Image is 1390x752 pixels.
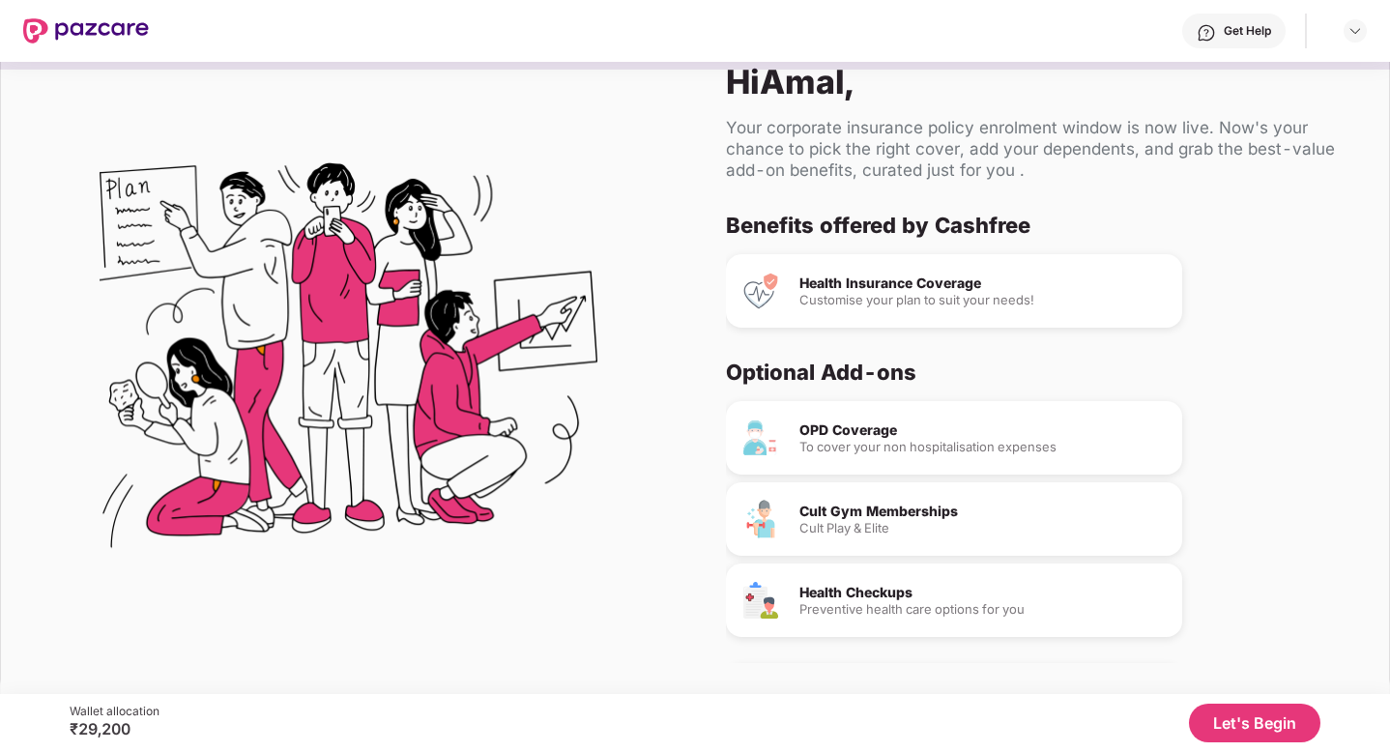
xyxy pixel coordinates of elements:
button: Let's Begin [1189,704,1320,742]
div: Preventive health care options for you [799,603,1167,616]
img: Health Checkups [741,581,780,620]
div: Cult Play & Elite [799,522,1167,535]
div: Customise your plan to suit your needs! [799,294,1167,306]
img: OPD Coverage [741,419,780,457]
div: Wallet allocation [70,704,159,719]
div: To cover your non hospitalisation expenses [799,441,1167,453]
div: Hi Amal , [726,62,1358,101]
img: svg+xml;base64,PHN2ZyBpZD0iRHJvcGRvd24tMzJ4MzIiIHhtbG5zPSJodHRwOi8vd3d3LnczLm9yZy8yMDAwL3N2ZyIgd2... [1347,23,1363,39]
img: New Pazcare Logo [23,18,149,43]
div: ₹29,200 [70,719,159,738]
div: Optional Add-ons [726,359,1343,386]
div: Cult Gym Memberships [799,505,1167,518]
div: Your corporate insurance policy enrolment window is now live. Now's your chance to pick the right... [726,117,1358,181]
img: Cult Gym Memberships [741,500,780,538]
img: Flex Benefits Illustration [100,113,597,611]
img: Health Insurance Coverage [741,272,780,310]
div: OPD Coverage [799,423,1167,437]
div: Benefits offered by Cashfree [726,212,1343,239]
div: Health Checkups [799,586,1167,599]
div: Get Help [1224,23,1271,39]
div: Health Insurance Coverage [799,276,1167,290]
img: svg+xml;base64,PHN2ZyBpZD0iSGVscC0zMngzMiIgeG1sbnM9Imh0dHA6Ly93d3cudzMub3JnLzIwMDAvc3ZnIiB3aWR0aD... [1197,23,1216,43]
